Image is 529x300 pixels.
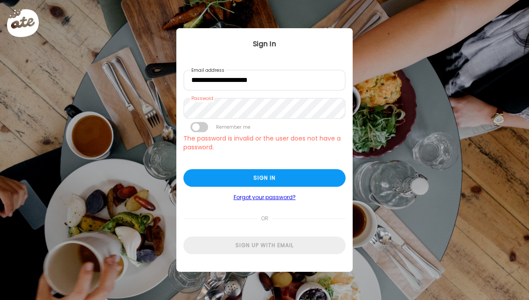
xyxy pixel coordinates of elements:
[257,210,272,227] span: or
[215,122,251,132] label: Remember me
[183,237,346,254] div: Sign up with email
[190,67,225,74] label: Email address
[183,169,346,187] div: Sign in
[183,134,346,152] div: The password is invalid or the user does not have a password.
[176,39,353,49] div: Sign In
[190,95,214,102] label: Password
[183,194,346,201] a: Forgot your password?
